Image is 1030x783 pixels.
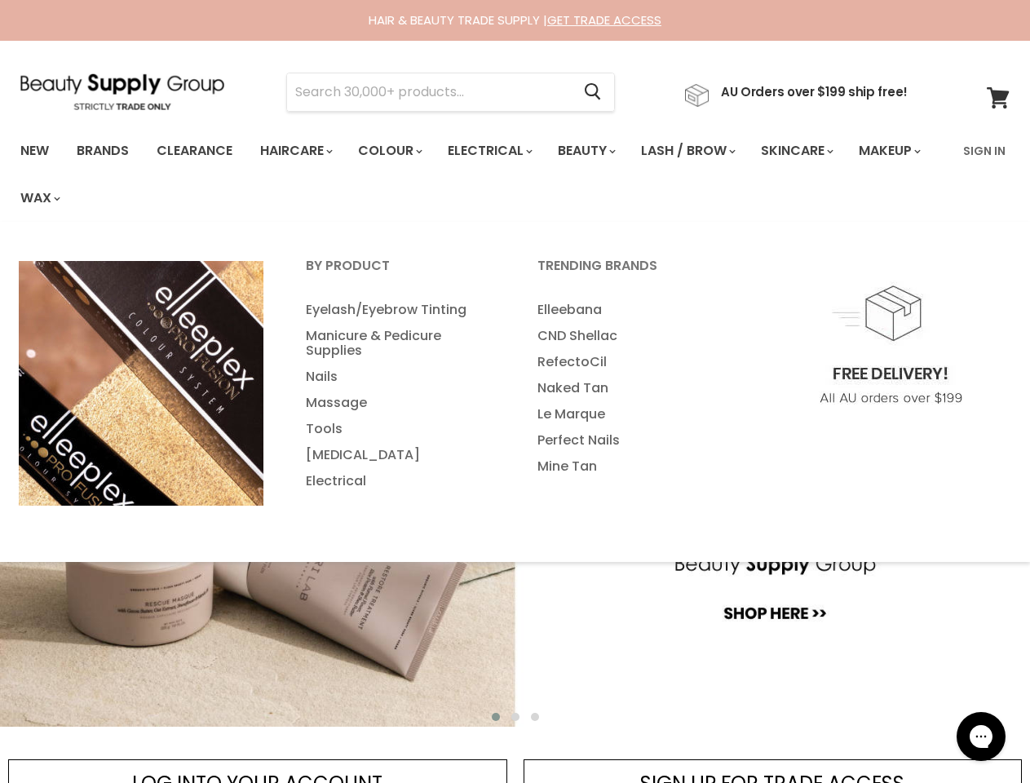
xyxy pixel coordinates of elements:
[629,134,745,168] a: Lash / Brow
[517,453,745,480] a: Mine Tan
[287,73,571,111] input: Search
[517,297,745,323] a: Elleebana
[285,416,514,442] a: Tools
[8,181,70,215] a: Wax
[435,134,542,168] a: Electrical
[285,253,514,294] a: By Product
[8,134,61,168] a: New
[517,349,745,375] a: RefectoCil
[517,253,745,294] a: Trending Brands
[285,468,514,494] a: Electrical
[285,297,514,494] ul: Main menu
[546,134,626,168] a: Beauty
[953,134,1015,168] a: Sign In
[517,323,745,349] a: CND Shellac
[285,323,514,364] a: Manicure & Pedicure Supplies
[8,127,953,222] ul: Main menu
[547,11,661,29] a: GET TRADE ACCESS
[517,401,745,427] a: Le Marque
[847,134,931,168] a: Makeup
[285,297,514,323] a: Eyelash/Eyebrow Tinting
[948,706,1014,767] iframe: Gorgias live chat messenger
[285,390,514,416] a: Massage
[571,73,614,111] button: Search
[286,73,615,112] form: Product
[517,375,745,401] a: Naked Tan
[248,134,343,168] a: Haircare
[285,364,514,390] a: Nails
[346,134,432,168] a: Colour
[64,134,141,168] a: Brands
[749,134,843,168] a: Skincare
[285,442,514,468] a: [MEDICAL_DATA]
[517,297,745,480] ul: Main menu
[517,427,745,453] a: Perfect Nails
[144,134,245,168] a: Clearance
